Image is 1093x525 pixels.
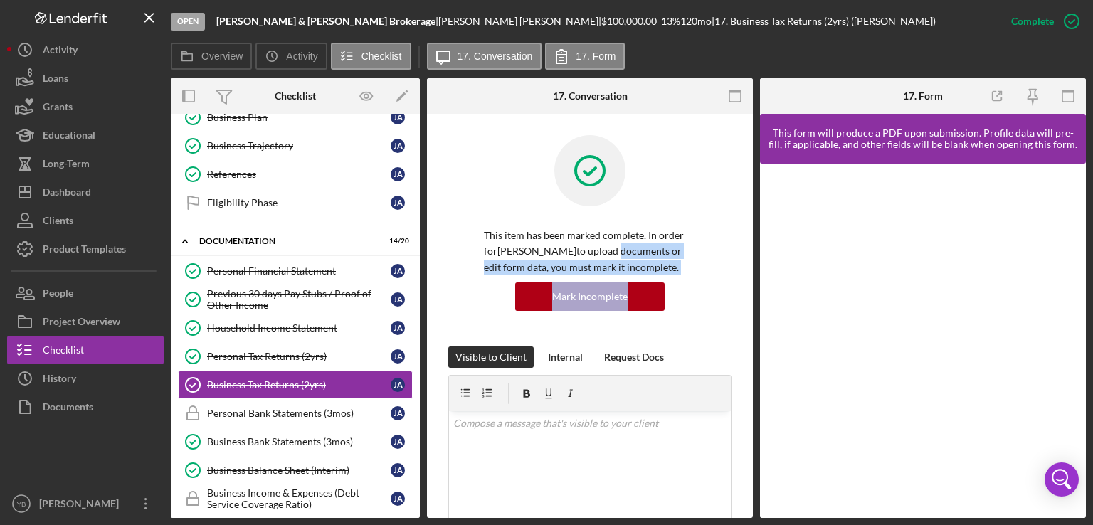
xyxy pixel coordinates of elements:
[17,500,26,508] text: YB
[43,336,84,368] div: Checklist
[7,336,164,364] button: Checklist
[7,307,164,336] button: Project Overview
[178,160,413,189] a: ReferencesJA
[286,51,317,62] label: Activity
[207,112,391,123] div: Business Plan
[178,257,413,285] a: Personal Financial StatementJA
[391,196,405,210] div: J A
[178,342,413,371] a: Personal Tax Returns (2yrs)JA
[548,346,583,368] div: Internal
[553,90,628,102] div: 17. Conversation
[391,463,405,477] div: J A
[7,393,164,421] button: Documents
[43,364,76,396] div: History
[903,90,943,102] div: 17. Form
[427,43,542,70] button: 17. Conversation
[391,406,405,420] div: J A
[43,393,93,425] div: Documents
[43,307,120,339] div: Project Overview
[541,346,590,368] button: Internal
[178,484,413,513] a: Business Income & Expenses (Debt Service Coverage Ratio)JA
[384,237,409,245] div: 14 / 20
[255,43,327,70] button: Activity
[448,346,534,368] button: Visible to Client
[216,15,435,27] b: [PERSON_NAME] & [PERSON_NAME] Brokerage
[7,364,164,393] button: History
[178,399,413,428] a: Personal Bank Statements (3mos)JA
[275,90,316,102] div: Checklist
[207,379,391,391] div: Business Tax Returns (2yrs)
[458,51,533,62] label: 17. Conversation
[207,265,391,277] div: Personal Financial Statement
[1011,7,1054,36] div: Complete
[178,456,413,484] a: Business Balance Sheet (Interim)JA
[171,43,252,70] button: Overview
[552,282,628,311] div: Mark Incomplete
[207,169,391,180] div: References
[331,43,411,70] button: Checklist
[601,16,661,27] div: $100,000.00
[207,351,391,362] div: Personal Tax Returns (2yrs)
[391,349,405,364] div: J A
[178,428,413,456] a: Business Bank Statements (3mos)JA
[178,371,413,399] a: Business Tax Returns (2yrs)JA
[178,285,413,314] a: Previous 30 days Pay Stubs / Proof of Other IncomeJA
[207,465,391,476] div: Business Balance Sheet (Interim)
[207,288,391,311] div: Previous 30 days Pay Stubs / Proof of Other Income
[774,178,1073,504] iframe: Lenderfit form
[515,282,665,311] button: Mark Incomplete
[178,132,413,160] a: Business TrajectoryJA
[201,51,243,62] label: Overview
[391,321,405,335] div: J A
[455,346,527,368] div: Visible to Client
[207,140,391,152] div: Business Trajectory
[207,487,391,510] div: Business Income & Expenses (Debt Service Coverage Ratio)
[178,314,413,342] a: Household Income StatementJA
[391,167,405,181] div: J A
[391,264,405,278] div: J A
[997,7,1086,36] button: Complete
[216,16,438,27] div: |
[7,489,164,518] button: YB[PERSON_NAME]
[391,110,405,124] div: J A
[661,16,680,27] div: 13 %
[207,197,391,208] div: Eligibility Phase
[1045,462,1079,497] div: Open Intercom Messenger
[207,322,391,334] div: Household Income Statement
[604,346,664,368] div: Request Docs
[545,43,625,70] button: 17. Form
[361,51,402,62] label: Checklist
[36,489,128,521] div: [PERSON_NAME]
[207,408,391,419] div: Personal Bank Statements (3mos)
[391,139,405,153] div: J A
[199,237,374,245] div: Documentation
[178,103,413,132] a: Business PlanJA
[207,436,391,447] div: Business Bank Statements (3mos)
[391,492,405,506] div: J A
